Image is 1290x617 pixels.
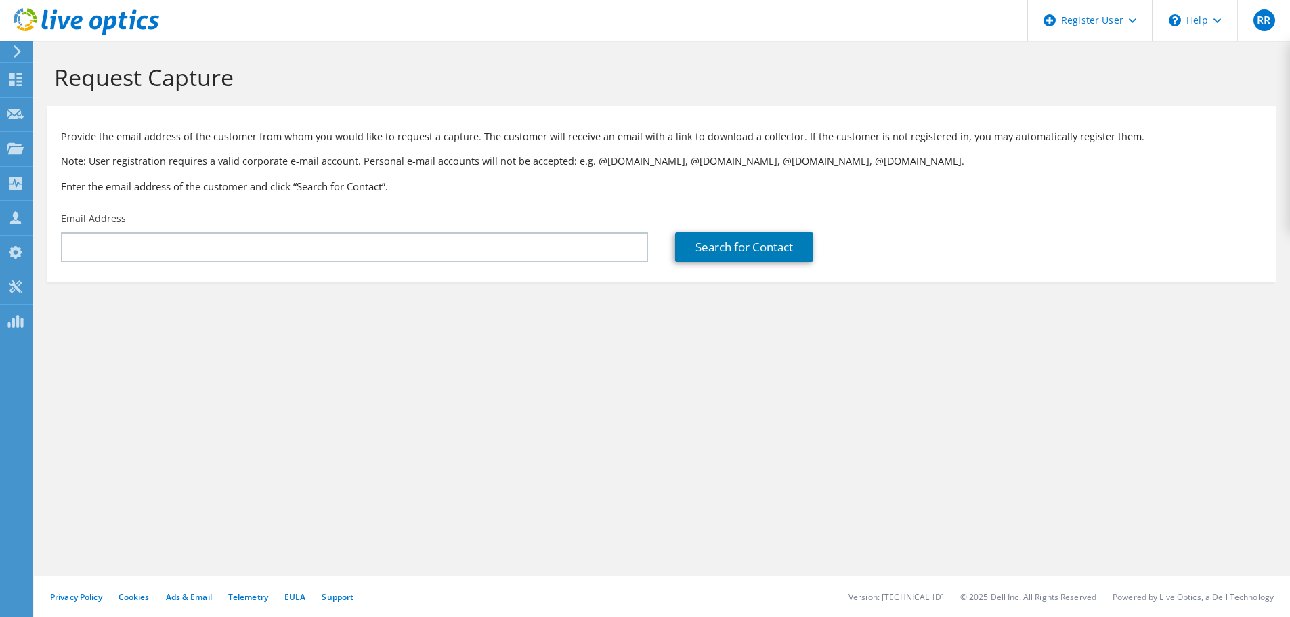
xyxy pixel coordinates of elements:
[54,63,1263,91] h1: Request Capture
[1253,9,1275,31] span: RR
[61,129,1263,144] p: Provide the email address of the customer from whom you would like to request a capture. The cust...
[848,591,944,603] li: Version: [TECHNICAL_ID]
[166,591,212,603] a: Ads & Email
[284,591,305,603] a: EULA
[61,179,1263,194] h3: Enter the email address of the customer and click “Search for Contact”.
[322,591,353,603] a: Support
[119,591,150,603] a: Cookies
[675,232,813,262] a: Search for Contact
[50,591,102,603] a: Privacy Policy
[228,591,268,603] a: Telemetry
[61,154,1263,169] p: Note: User registration requires a valid corporate e-mail account. Personal e-mail accounts will ...
[1169,14,1181,26] svg: \n
[960,591,1096,603] li: © 2025 Dell Inc. All Rights Reserved
[1113,591,1274,603] li: Powered by Live Optics, a Dell Technology
[61,212,126,226] label: Email Address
